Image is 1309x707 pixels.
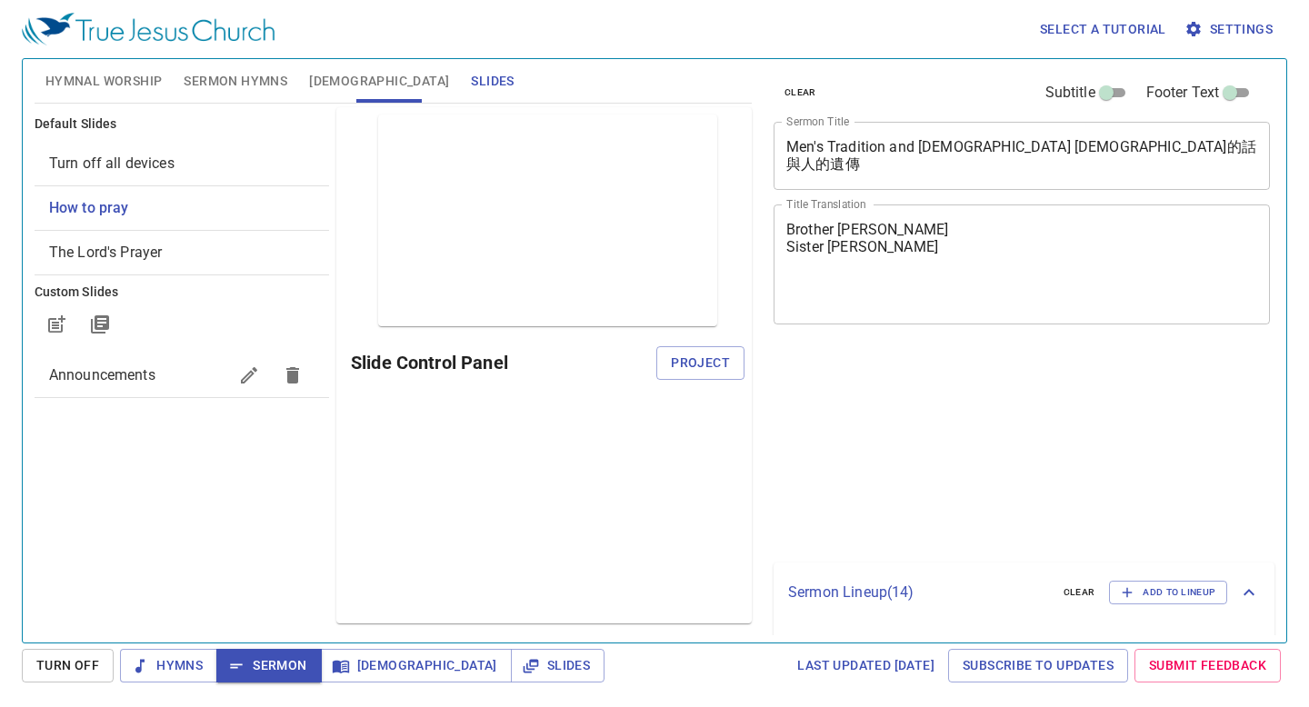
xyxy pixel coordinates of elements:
img: True Jesus Church [22,13,275,45]
a: Subscribe to Updates [948,649,1128,682]
span: Sermon Hymns [184,70,287,93]
div: Turn off all devices [35,142,329,185]
span: Last updated [DATE] [797,654,934,677]
span: clear [1064,584,1095,601]
span: [object Object] [49,154,175,172]
span: Announcements [49,366,155,383]
span: Subscribe to Updates [963,654,1114,677]
span: Hymns [135,654,203,677]
span: Sermon [231,654,306,677]
textarea: Men's Tradition and [DEMOGRAPHIC_DATA] [DEMOGRAPHIC_DATA]的話與人的遺傳 [786,138,1257,173]
button: Turn Off [22,649,114,682]
button: [DEMOGRAPHIC_DATA] [321,649,512,682]
span: [object Object] [49,199,129,216]
h6: Default Slides [35,115,329,134]
span: [DEMOGRAPHIC_DATA] [335,654,497,677]
div: Sermon Lineup(14)clearAdd to Lineup [774,563,1274,622]
iframe: from-child [766,344,1173,555]
h6: Slide Control Panel [351,348,656,377]
p: Sermon Lineup ( 14 ) [788,582,1049,603]
button: Project [656,346,744,380]
button: Select a tutorial [1033,13,1174,46]
span: Submit Feedback [1149,654,1266,677]
span: Project [671,352,730,374]
h6: Custom Slides [35,283,329,303]
button: clear [774,82,827,104]
textarea: Brother [PERSON_NAME] Sister [PERSON_NAME] [786,221,1257,307]
button: Hymns [120,649,217,682]
span: Turn Off [36,654,99,677]
span: Add to Lineup [1121,584,1215,601]
span: Hymnal Worship [45,70,163,93]
button: Add to Lineup [1109,581,1227,604]
span: Select a tutorial [1040,18,1166,41]
span: Subtitle [1045,82,1095,104]
span: [DEMOGRAPHIC_DATA] [309,70,449,93]
span: Footer Text [1146,82,1220,104]
button: clear [1053,582,1106,603]
div: The Lord's Prayer [35,231,329,274]
div: Announcements [35,353,329,397]
button: Slides [511,649,605,682]
a: Last updated [DATE] [790,649,942,682]
span: Slides [471,70,514,93]
div: How to pray [35,186,329,230]
button: Sermon [216,649,321,682]
span: Slides [525,654,590,677]
button: Settings [1181,13,1280,46]
span: [object Object] [49,244,163,261]
span: Settings [1188,18,1273,41]
a: Submit Feedback [1134,649,1281,682]
span: clear [784,85,816,101]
